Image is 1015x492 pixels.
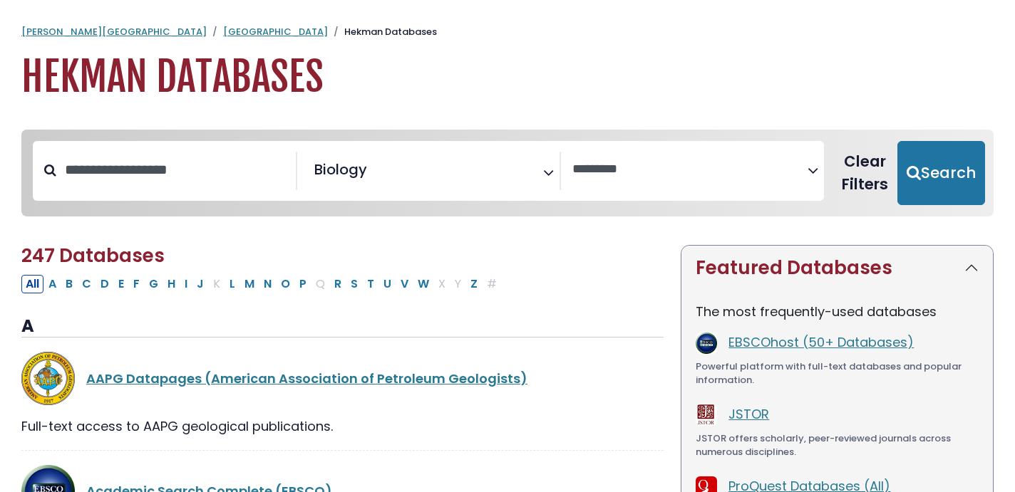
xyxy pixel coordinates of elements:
[21,130,994,216] nav: Search filters
[466,275,482,293] button: Filter Results Z
[363,275,378,293] button: Filter Results T
[21,275,43,293] button: All
[78,275,96,293] button: Filter Results C
[96,275,113,293] button: Filter Results D
[163,275,180,293] button: Filter Results H
[114,275,128,293] button: Filter Results E
[21,274,503,292] div: Alpha-list to filter by first letter of database name
[44,275,61,293] button: Filter Results A
[56,158,296,182] input: Search database by title or keyword
[396,275,413,293] button: Filter Results V
[370,167,380,182] textarea: Search
[696,431,979,459] div: JSTOR offers scholarly, peer-reviewed journals across numerous disciplines.
[86,370,527,387] a: AAPG Datapages (American Association of Petroleum Geologists)
[223,25,328,38] a: [GEOGRAPHIC_DATA]
[309,159,367,180] li: Biology
[192,275,208,293] button: Filter Results J
[328,25,437,39] li: Hekman Databases
[413,275,433,293] button: Filter Results W
[346,275,362,293] button: Filter Results S
[696,360,979,387] div: Powerful platform with full-text databases and popular information.
[21,25,207,38] a: [PERSON_NAME][GEOGRAPHIC_DATA]
[21,25,994,39] nav: breadcrumb
[21,243,165,268] span: 247 Databases
[330,275,346,293] button: Filter Results R
[696,302,979,321] p: The most frequently-used databases
[240,275,259,293] button: Filter Results M
[277,275,294,293] button: Filter Results O
[314,159,367,180] span: Biology
[897,141,985,205] button: Submit for Search Results
[21,53,994,101] h1: Hekman Databases
[61,275,77,293] button: Filter Results B
[21,417,664,436] div: Full-text access to AAPG geological publications.
[681,246,993,291] button: Featured Databases
[379,275,396,293] button: Filter Results U
[21,316,664,337] h3: A
[145,275,163,293] button: Filter Results G
[728,405,769,423] a: JSTOR
[295,275,311,293] button: Filter Results P
[833,141,897,205] button: Clear Filters
[225,275,239,293] button: Filter Results L
[129,275,144,293] button: Filter Results F
[259,275,276,293] button: Filter Results N
[180,275,192,293] button: Filter Results I
[572,162,808,177] textarea: Search
[728,333,914,351] a: EBSCOhost (50+ Databases)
